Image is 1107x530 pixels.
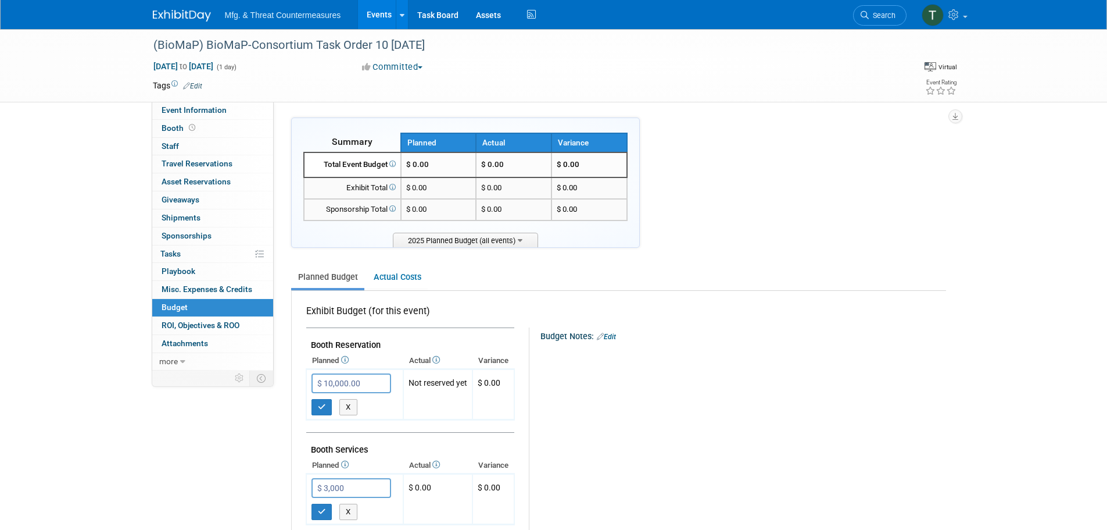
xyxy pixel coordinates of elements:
span: $ 0.00 [557,183,577,192]
div: Event Format [838,61,958,78]
span: more [159,357,178,366]
a: more [152,353,273,371]
a: Travel Reservations [152,155,273,173]
a: Search [853,5,907,26]
img: Tyler Bulin [922,4,944,26]
th: Variance [472,353,514,369]
td: Personalize Event Tab Strip [230,371,250,386]
td: Toggle Event Tabs [249,371,273,386]
a: Planned Budget [291,266,364,288]
button: Committed [358,61,427,73]
td: $ 0.00 [476,199,551,220]
th: Planned [306,457,403,474]
span: $ 0.00 [478,378,500,387]
th: Variance [551,133,627,152]
span: Giveaways [162,195,199,204]
th: Actual [403,353,472,369]
span: Sponsorships [162,231,212,240]
span: Shipments [162,213,200,222]
th: Planned [401,133,477,152]
span: Travel Reservations [162,159,232,168]
span: $ 0.00 [557,205,577,214]
a: Actual Costs [367,266,428,288]
button: X [339,399,357,415]
a: Budget [152,299,273,316]
td: $ 0.00 [476,177,551,199]
span: $ 0.00 [406,183,427,192]
span: 2025 Planned Budget (all events) [393,233,538,247]
td: $ 0.00 [403,474,472,525]
span: Misc. Expenses & Credits [162,284,252,294]
div: Budget Notes: [540,328,945,343]
td: Booth Reservation [306,328,514,353]
div: Exhibit Budget (for this event) [306,305,510,324]
td: Not reserved yet [403,369,472,420]
a: Booth [152,120,273,137]
span: Search [869,11,895,20]
th: Planned [306,353,403,369]
a: Asset Reservations [152,173,273,191]
button: X [339,504,357,520]
img: ExhibitDay [153,10,211,22]
span: to [178,62,189,71]
a: Edit [183,82,202,90]
span: Attachments [162,339,208,348]
div: Virtual [938,63,957,72]
span: [DATE] [DATE] [153,61,214,72]
a: Attachments [152,335,273,353]
th: Variance [472,457,514,474]
a: Edit [597,333,616,341]
span: $ 0.00 [557,160,579,169]
div: Event Format [925,61,957,72]
span: (1 day) [216,63,237,71]
td: Tags [153,80,202,91]
a: Sponsorships [152,227,273,245]
a: Event Information [152,102,273,119]
div: Total Event Budget [309,159,396,170]
span: Playbook [162,266,195,276]
span: Booth [162,123,198,133]
span: Staff [162,141,179,151]
span: $ 0.00 [406,205,427,214]
th: Actual [476,133,551,152]
span: Mfg. & Threat Countermeasures [225,10,341,20]
td: Booth Services [306,433,514,458]
th: Actual [403,457,472,474]
a: Playbook [152,263,273,280]
a: Staff [152,138,273,155]
span: Summary [332,136,372,147]
td: $ 0.00 [476,152,551,177]
a: Giveaways [152,191,273,209]
span: Budget [162,303,188,312]
span: $ 0.00 [406,160,429,169]
span: ROI, Objectives & ROO [162,321,239,330]
span: $ 0.00 [478,483,500,492]
a: Misc. Expenses & Credits [152,281,273,298]
span: Booth not reserved yet [187,123,198,132]
div: Sponsorship Total [309,204,396,215]
div: Event Rating [925,80,956,86]
span: Tasks [160,249,181,258]
div: Exhibit Total [309,183,396,194]
div: (BioMaP) BioMaP-Consortium Task Order 10 [DATE] [149,35,889,56]
a: Shipments [152,209,273,227]
span: Asset Reservations [162,177,231,186]
img: Format-Virtual.png [925,62,936,72]
a: ROI, Objectives & ROO [152,317,273,335]
a: Tasks [152,246,273,263]
span: Event Information [162,105,227,115]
